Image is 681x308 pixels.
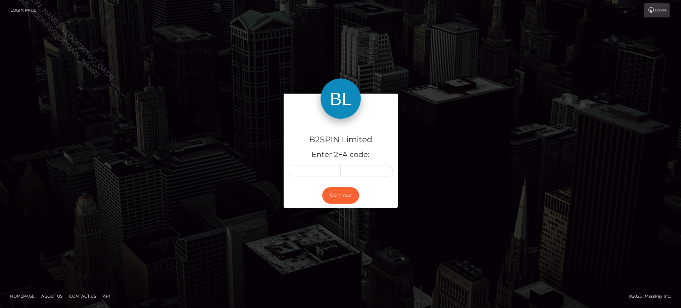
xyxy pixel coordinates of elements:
h5: Enter 2FA code: [289,150,393,160]
div: © 2025 , MassPay Inc. [629,293,676,300]
a: Homepage [7,291,37,301]
img: B2SPIN Limited [321,79,361,119]
a: API [100,291,113,301]
a: Contact Us [66,291,99,301]
a: Login Page [10,3,36,17]
h4: B2SPIN Limited [289,134,393,146]
button: Continue [322,187,359,204]
a: About Us [39,291,65,301]
a: Login [644,3,670,17]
